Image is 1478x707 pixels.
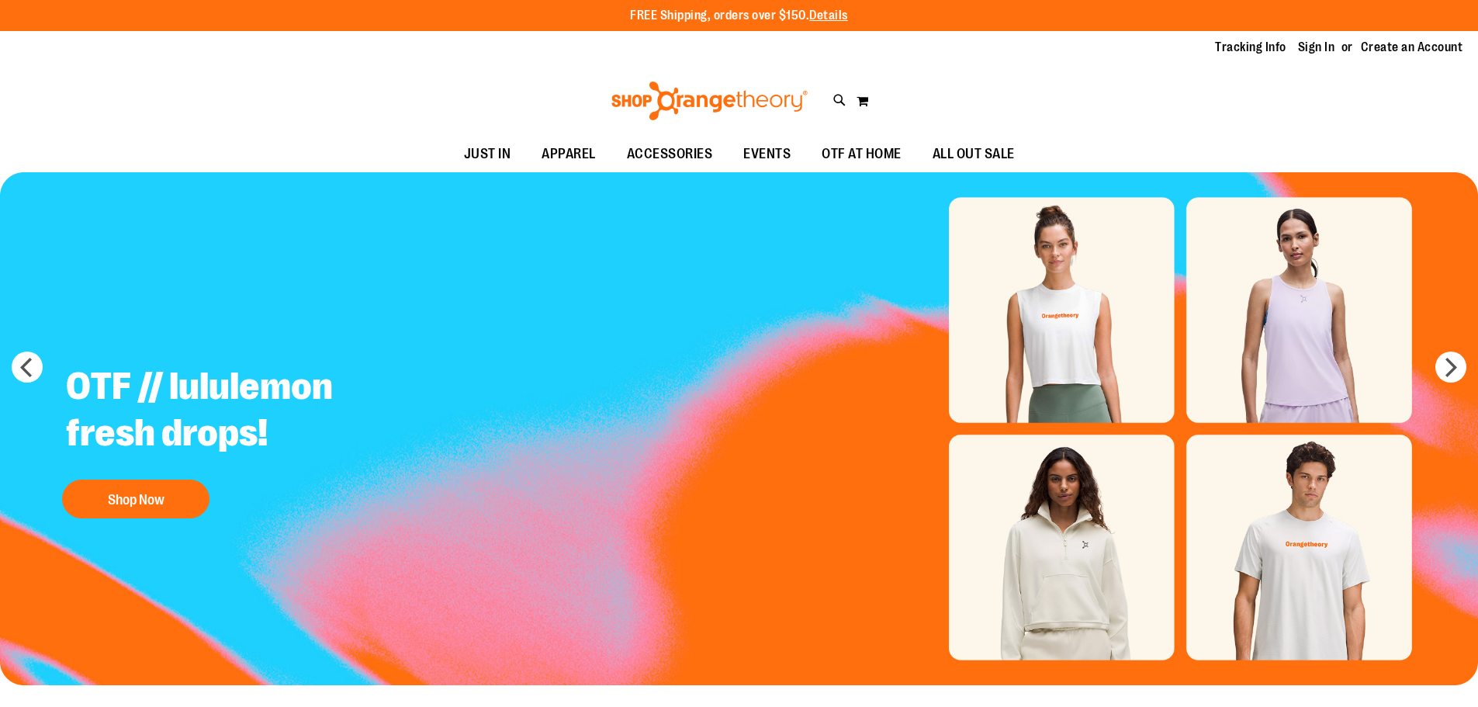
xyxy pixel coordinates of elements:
button: Shop Now [62,480,209,518]
a: OTF // lululemon fresh drops! Shop Now [54,352,440,526]
button: next [1435,352,1466,383]
span: JUST IN [464,137,511,172]
button: prev [12,352,43,383]
span: APPAREL [542,137,596,172]
span: ACCESSORIES [627,137,713,172]
p: FREE Shipping, orders over $150. [630,7,848,25]
a: Create an Account [1361,39,1463,56]
img: Shop Orangetheory [609,81,810,120]
h2: OTF // lululemon fresh drops! [54,352,440,472]
span: ALL OUT SALE [933,137,1015,172]
a: Sign In [1298,39,1335,56]
a: Details [809,9,848,23]
span: EVENTS [743,137,791,172]
span: OTF AT HOME [822,137,902,172]
a: Tracking Info [1215,39,1286,56]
